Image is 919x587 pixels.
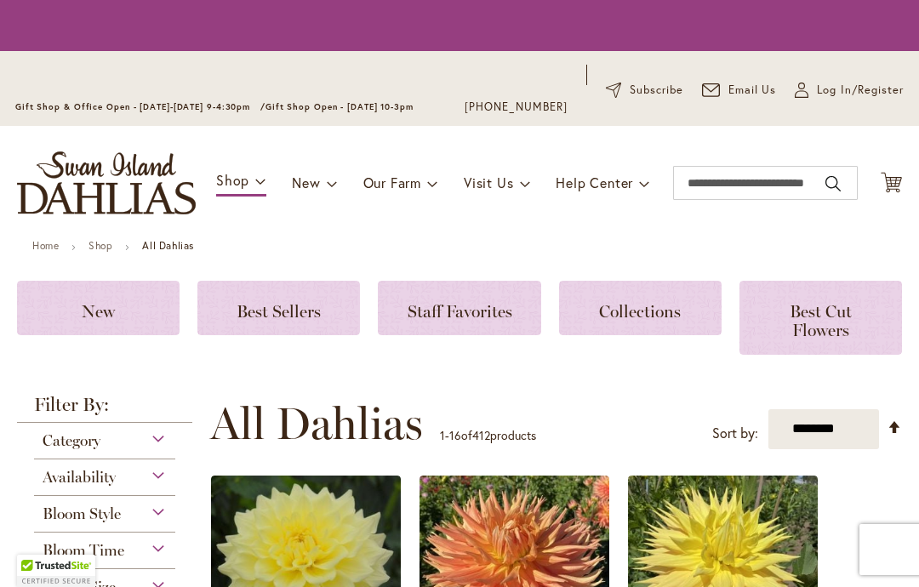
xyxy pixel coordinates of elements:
p: - of products [440,422,536,449]
span: Collections [599,301,681,322]
a: Shop [88,239,112,252]
a: store logo [17,151,196,214]
strong: All Dahlias [142,239,194,252]
span: Gift Shop Open - [DATE] 10-3pm [265,101,414,112]
span: Help Center [556,174,633,191]
a: Home [32,239,59,252]
span: Log In/Register [817,82,904,99]
span: Staff Favorites [408,301,512,322]
span: Email Us [728,82,777,99]
span: Availability [43,468,116,487]
span: 16 [449,427,461,443]
strong: Filter By: [17,396,192,423]
label: Sort by: [712,418,758,449]
span: New [292,174,320,191]
span: Shop [216,171,249,189]
span: 412 [472,427,490,443]
a: New [17,281,180,335]
a: Subscribe [606,82,683,99]
a: Best Sellers [197,281,360,335]
a: Email Us [702,82,777,99]
span: Bloom Time [43,541,124,560]
a: Staff Favorites [378,281,540,335]
span: 1 [440,427,445,443]
span: Best Cut Flowers [790,301,852,340]
span: Subscribe [630,82,683,99]
span: Gift Shop & Office Open - [DATE]-[DATE] 9-4:30pm / [15,101,265,112]
span: All Dahlias [210,398,423,449]
a: Best Cut Flowers [739,281,902,355]
span: New [82,301,115,322]
a: Collections [559,281,722,335]
span: Category [43,431,100,450]
span: Visit Us [464,174,513,191]
span: Best Sellers [237,301,321,322]
a: [PHONE_NUMBER] [465,99,568,116]
span: Our Farm [363,174,421,191]
span: Bloom Style [43,504,121,523]
iframe: Launch Accessibility Center [13,527,60,574]
button: Search [825,170,841,197]
a: Log In/Register [795,82,904,99]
